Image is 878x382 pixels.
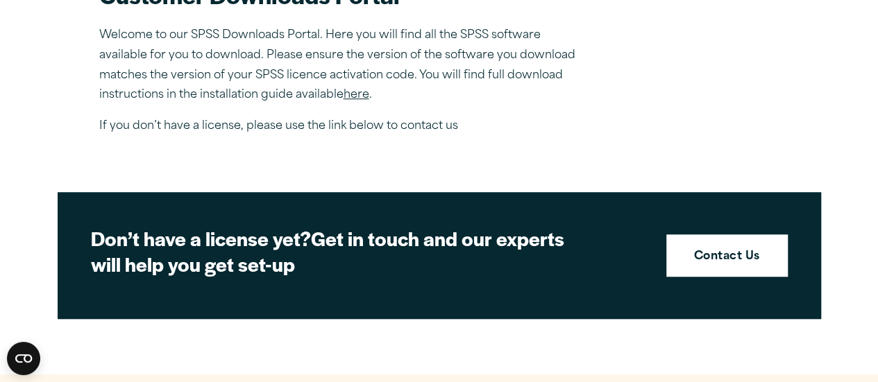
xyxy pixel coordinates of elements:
h2: Get in touch and our experts will help you get set-up [91,225,577,277]
strong: Contact Us [694,248,760,266]
a: Contact Us [666,234,788,277]
p: If you don’t have a license, please use the link below to contact us [99,116,585,137]
button: Open CMP widget [7,342,40,375]
a: here [344,89,369,101]
p: Welcome to our SPSS Downloads Portal. Here you will find all the SPSS software available for you ... [99,26,585,105]
strong: Don’t have a license yet? [91,224,311,252]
